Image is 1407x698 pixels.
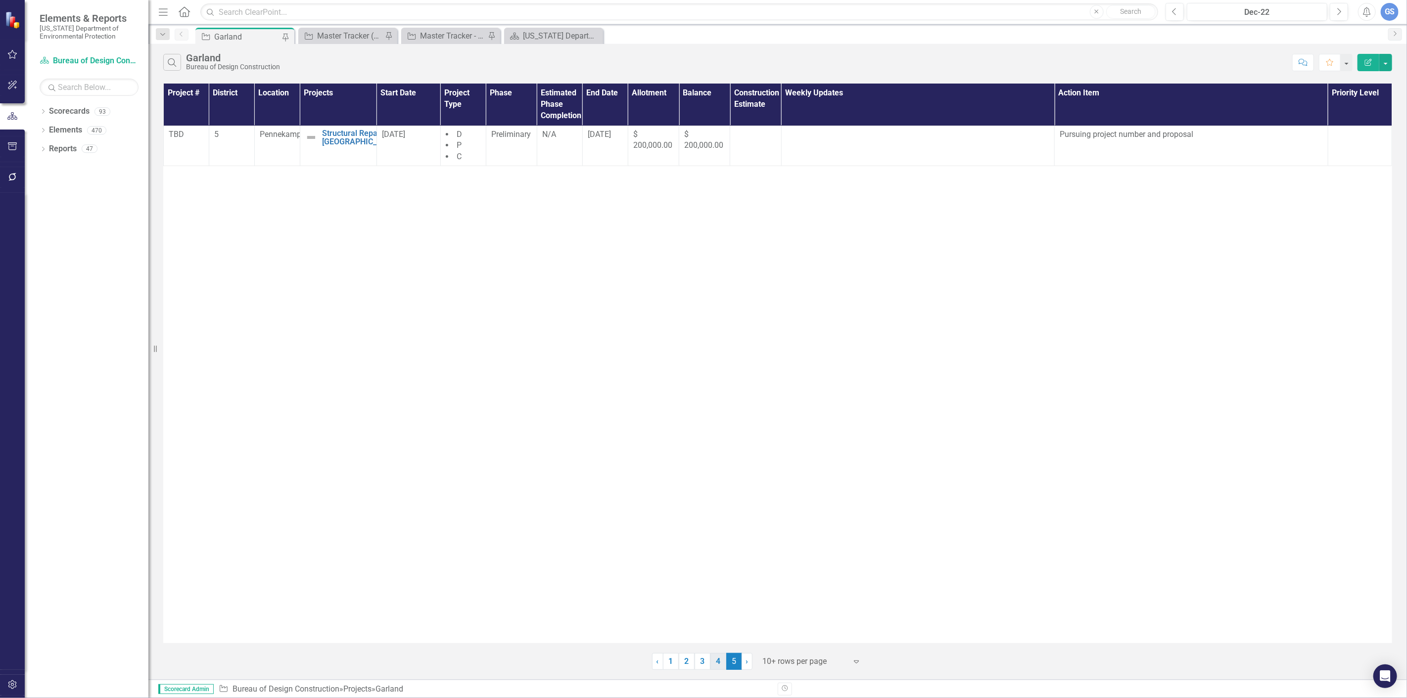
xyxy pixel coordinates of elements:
[746,656,749,666] span: ›
[491,130,531,139] span: Preliminary
[169,129,204,140] p: TBD
[5,11,22,29] img: ClearPoint Strategy
[40,12,139,24] span: Elements & Reports
[582,126,628,166] td: Double-Click to Edit
[214,130,219,139] span: 5
[82,145,97,153] div: 47
[301,30,382,42] a: Master Tracker (External)
[657,656,659,666] span: ‹
[457,130,462,139] span: D
[49,125,82,136] a: Elements
[695,653,710,670] a: 3
[633,130,672,150] span: $ 200,000.00
[317,30,382,42] div: Master Tracker (External)
[507,30,601,42] a: [US_STATE] Department of Environmental Protection
[186,52,280,63] div: Garland
[1373,664,1397,688] div: Open Intercom Messenger
[679,653,695,670] a: 2
[40,79,139,96] input: Search Below...
[87,126,106,134] div: 470
[1060,129,1323,140] p: Pursuing project number and proposal
[440,126,486,166] td: Double-Click to Edit
[49,106,90,117] a: Scorecards
[523,30,601,42] div: [US_STATE] Department of Environmental Protection
[164,126,209,166] td: Double-Click to Edit
[376,126,440,166] td: Double-Click to Edit
[343,684,372,694] a: Projects
[537,126,582,166] td: Double-Click to Edit
[233,684,339,694] a: Bureau of Design Construction
[420,30,485,42] div: Master Tracker - Current User
[300,126,376,166] td: Double-Click to Edit Right Click for Context Menu
[254,126,300,166] td: Double-Click to Edit
[486,126,537,166] td: Double-Click to Edit
[1106,5,1156,19] button: Search
[679,126,730,166] td: Double-Click to Edit
[209,126,254,166] td: Double-Click to Edit
[375,684,403,694] div: Garland
[200,3,1158,21] input: Search ClearPoint...
[542,129,577,140] div: N/A
[781,126,1055,166] td: Double-Click to Edit
[322,129,398,146] a: Structural Repairs-[GEOGRAPHIC_DATA]
[49,143,77,155] a: Reports
[1187,3,1327,21] button: Dec-22
[663,653,679,670] a: 1
[1120,7,1141,15] span: Search
[158,684,214,694] span: Scorecard Admin
[1190,6,1324,18] div: Dec-22
[94,107,110,116] div: 93
[219,684,770,695] div: » »
[710,653,726,670] a: 4
[730,126,781,166] td: Double-Click to Edit
[1381,3,1399,21] button: GS
[588,130,611,139] span: [DATE]
[1328,126,1392,166] td: Double-Click to Edit
[457,152,462,161] span: C
[457,140,462,150] span: P
[684,130,723,150] span: $ 200,000.00
[214,31,280,43] div: Garland
[40,55,139,67] a: Bureau of Design Construction
[305,131,317,143] img: Not Defined
[628,126,679,166] td: Double-Click to Edit
[40,24,139,41] small: [US_STATE] Department of Environmental Protection
[260,130,301,139] span: Pennekamp
[186,63,280,71] div: Bureau of Design Construction
[726,653,742,670] span: 5
[404,30,485,42] a: Master Tracker - Current User
[1055,126,1328,166] td: Double-Click to Edit
[382,130,405,139] span: [DATE]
